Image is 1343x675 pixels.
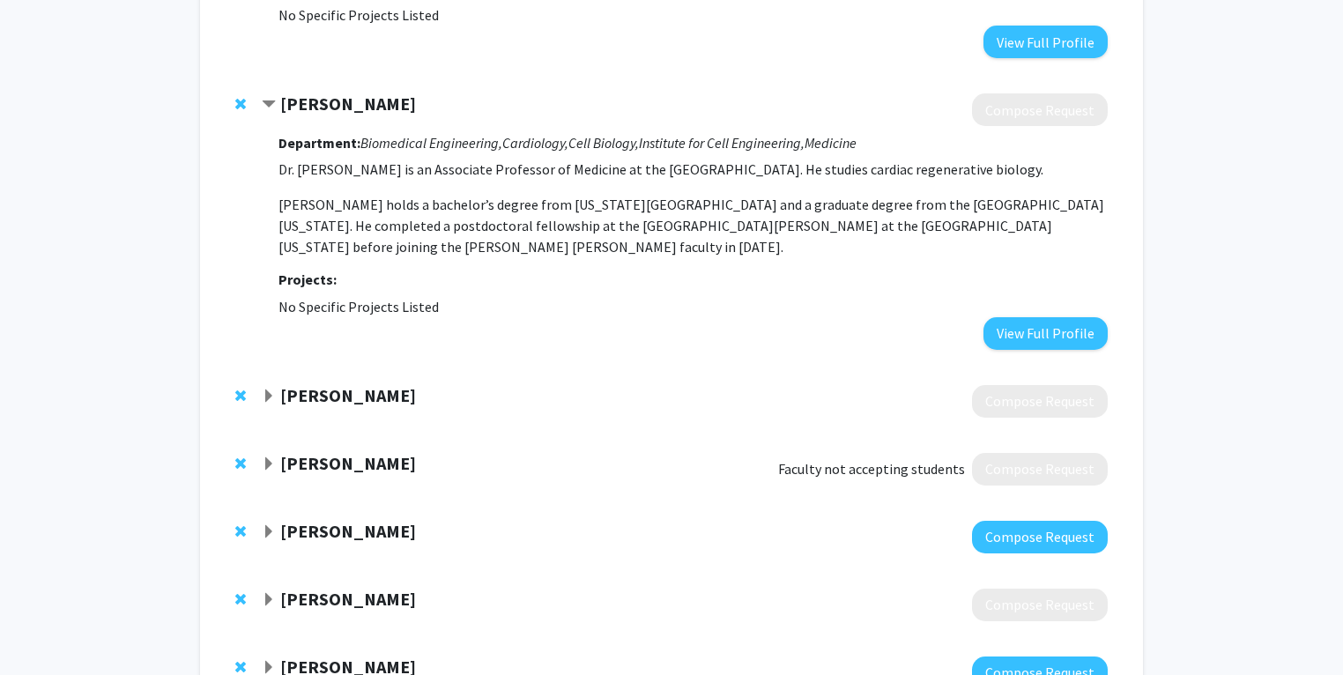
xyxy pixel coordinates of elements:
strong: [PERSON_NAME] [280,452,416,474]
i: Cell Biology, [568,134,639,152]
span: Contract Chulan Kwon Bookmark [262,98,276,112]
span: Expand Ed Connor Bookmark [262,661,276,675]
span: Remove David Linden from bookmarks [235,389,246,403]
span: Expand David Linden Bookmark [262,389,276,404]
button: Compose Request to Jeremy Brown [972,589,1108,621]
strong: [PERSON_NAME] [280,588,416,610]
span: Remove Jeremy Brown from bookmarks [235,592,246,606]
iframe: Chat [13,596,75,662]
span: Remove Nitish Thakor from bookmarks [235,524,246,538]
i: Medicine [805,134,857,152]
span: Expand Kathleen Cullen Bookmark [262,457,276,471]
span: No Specific Projects Listed [278,6,439,24]
span: Remove Ed Connor from bookmarks [235,660,246,674]
span: Remove Chulan Kwon from bookmarks [235,97,246,111]
button: Compose Request to Kathleen Cullen [972,453,1108,486]
button: View Full Profile [983,317,1108,350]
strong: Department: [278,134,360,152]
strong: Projects: [278,271,337,288]
span: Expand Jeremy Brown Bookmark [262,593,276,607]
button: View Full Profile [983,26,1108,58]
strong: [PERSON_NAME] [280,520,416,542]
i: Institute for Cell Engineering, [639,134,805,152]
button: Compose Request to David Linden [972,385,1108,418]
p: Dr. [PERSON_NAME] is an Associate Professor of Medicine at the [GEOGRAPHIC_DATA]. He studies card... [278,159,1108,180]
i: Cardiology, [502,134,568,152]
strong: [PERSON_NAME] [280,384,416,406]
span: Expand Nitish Thakor Bookmark [262,525,276,539]
p: [PERSON_NAME] holds a bachelor’s degree from [US_STATE][GEOGRAPHIC_DATA] and a graduate degree fr... [278,194,1108,257]
strong: [PERSON_NAME] [280,93,416,115]
i: Biomedical Engineering, [360,134,502,152]
span: Faculty not accepting students [778,458,965,479]
button: Compose Request to Nitish Thakor [972,521,1108,553]
button: Compose Request to Chulan Kwon [972,93,1108,126]
span: Remove Kathleen Cullen from bookmarks [235,456,246,471]
span: No Specific Projects Listed [278,298,439,315]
